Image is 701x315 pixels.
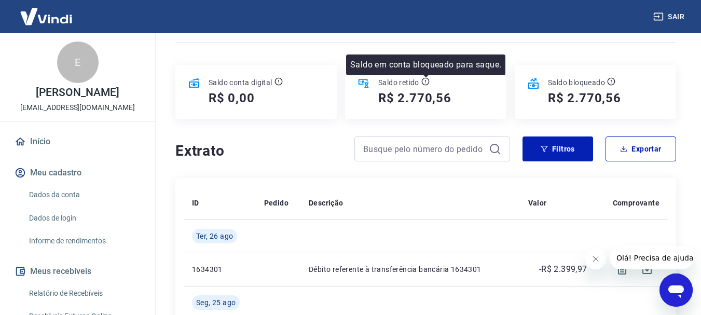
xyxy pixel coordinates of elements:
[12,260,143,283] button: Meus recebíveis
[25,184,143,206] a: Dados da conta
[25,283,143,304] a: Relatório de Recebíveis
[610,246,693,269] iframe: Mensagem da empresa
[264,198,288,208] p: Pedido
[12,1,80,32] img: Vindi
[659,273,693,307] iframe: Botão para abrir a janela de mensagens
[192,264,248,275] p: 1634301
[192,198,199,208] p: ID
[585,249,606,269] iframe: Fechar mensagem
[309,264,512,275] p: Débito referente à transferência bancária 1634301
[36,87,119,98] p: [PERSON_NAME]
[12,130,143,153] a: Início
[25,230,143,252] a: Informe de rendimentos
[651,7,689,26] button: Sair
[528,198,547,208] p: Valor
[309,198,343,208] p: Descrição
[25,208,143,229] a: Dados de login
[548,90,621,106] h5: R$ 2.770,56
[606,136,676,161] button: Exportar
[350,59,501,71] p: Saldo em conta bloqueado para saque.
[378,77,419,88] p: Saldo retido
[635,257,659,282] span: Download
[610,257,635,282] span: Visualizar
[378,90,451,106] h5: R$ 2.770,56
[196,231,233,241] span: Ter, 26 ago
[539,263,587,276] p: -R$ 2.399,97
[523,136,593,161] button: Filtros
[196,297,236,308] span: Seg, 25 ago
[209,90,255,106] h5: R$ 0,00
[6,7,87,16] span: Olá! Precisa de ajuda?
[613,198,659,208] p: Comprovante
[57,42,99,83] div: E
[548,77,605,88] p: Saldo bloqueado
[209,77,272,88] p: Saldo conta digital
[20,102,135,113] p: [EMAIL_ADDRESS][DOMAIN_NAME]
[175,141,342,161] h4: Extrato
[12,161,143,184] button: Meu cadastro
[363,141,485,157] input: Busque pelo número do pedido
